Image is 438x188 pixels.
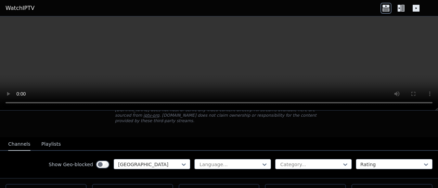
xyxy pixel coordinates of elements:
[143,113,159,118] a: iptv-org
[5,4,35,12] a: WatchIPTV
[49,161,93,168] label: Show Geo-blocked
[8,138,30,151] button: Channels
[41,138,61,151] button: Playlists
[115,107,323,124] p: [DOMAIN_NAME] does not host or serve any video content directly. All streams available here are s...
